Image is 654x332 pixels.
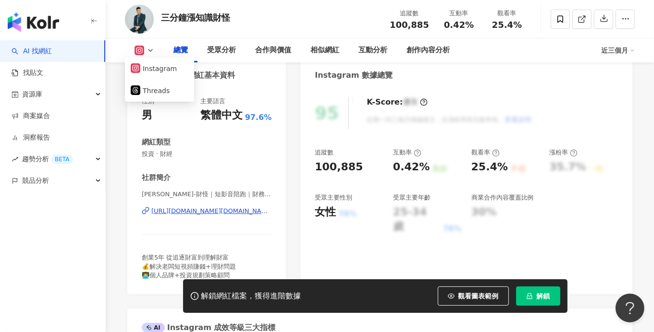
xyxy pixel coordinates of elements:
span: [PERSON_NAME]-財怪｜短影音陪跑｜財務諮詢 | [DOMAIN_NAME] [142,190,271,199]
div: K-Score : [367,97,428,107]
a: 洞察報告 [12,133,50,142]
div: 100,885 [315,160,363,175]
div: 商業合作內容覆蓋比例 [471,193,534,202]
div: 0.42% [393,160,430,175]
span: 解鎖 [537,292,550,300]
span: 25.4% [492,20,522,30]
div: 繁體中文 [200,108,243,123]
span: 資源庫 [22,83,42,105]
span: 觀看圖表範例 [458,292,499,300]
span: 創業5年 從追逐財富到理解財富 💰解決老闆短視頻賺錢+理財問題 👨‍💻個人品牌+投資規劃策略顧問 [142,254,236,278]
div: 追蹤數 [315,148,333,157]
div: 觀看率 [471,148,500,157]
div: 主要語言 [200,97,225,106]
span: 0.42% [444,20,474,30]
span: 趨勢分析 [22,148,73,170]
span: rise [12,156,18,163]
div: Instagram 網紅基本資料 [142,70,235,81]
div: 相似網紅 [310,45,339,56]
div: [URL][DOMAIN_NAME][DOMAIN_NAME] [151,207,271,215]
div: Instagram 數據總覽 [315,70,393,81]
button: 觀看圖表範例 [438,286,509,306]
a: [URL][DOMAIN_NAME][DOMAIN_NAME] [142,207,271,215]
div: BETA [51,154,73,164]
div: 受眾主要年齡 [393,193,431,202]
span: 97.6% [245,112,272,123]
div: 解鎖網紅檔案，獲得進階數據 [201,291,301,301]
img: KOL Avatar [125,5,154,34]
div: 女性 [315,205,336,220]
div: 互動率 [393,148,421,157]
div: 三分鐘漲知識財怪 [161,12,230,24]
a: searchAI 找網紅 [12,47,52,56]
span: 競品分析 [22,170,49,191]
div: 合作與價值 [255,45,291,56]
div: 追蹤數 [390,9,429,18]
div: 受眾分析 [207,45,236,56]
div: 觀看率 [489,9,525,18]
div: 受眾主要性別 [315,193,352,202]
div: 互動分析 [358,45,387,56]
div: 網紅類型 [142,137,171,147]
div: 近三個月 [601,43,635,58]
div: 互動率 [441,9,477,18]
a: 找貼文 [12,68,43,78]
span: 投資 · 財經 [142,150,271,158]
span: lock [526,293,533,299]
div: 創作內容分析 [407,45,450,56]
a: 商案媒合 [12,111,50,121]
div: 漲粉率 [549,148,578,157]
button: Instagram [131,62,188,75]
div: 總覽 [173,45,188,56]
div: 社群簡介 [142,173,171,183]
div: 男 [142,108,152,123]
div: 25.4% [471,160,508,175]
button: Threads [131,84,188,97]
span: 100,885 [390,20,429,30]
img: logo [8,12,59,32]
button: 解鎖 [516,286,560,306]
